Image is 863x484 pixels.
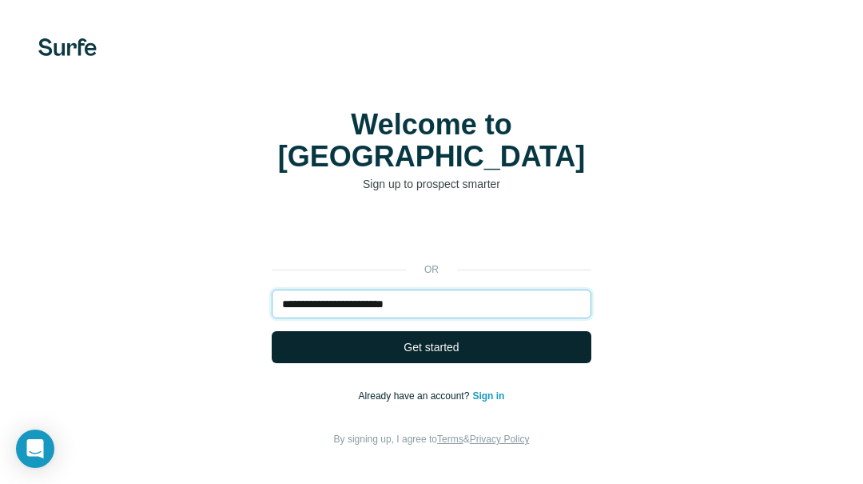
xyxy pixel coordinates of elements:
[437,434,463,445] a: Terms
[406,262,457,277] p: or
[272,176,591,192] p: Sign up to prospect smarter
[272,331,591,363] button: Get started
[470,434,530,445] a: Privacy Policy
[472,390,504,402] a: Sign in
[272,109,591,173] h1: Welcome to [GEOGRAPHIC_DATA]
[264,216,599,251] iframe: Sign in with Google Button
[359,390,473,402] span: Already have an account?
[334,434,530,445] span: By signing up, I agree to &
[38,38,97,56] img: Surfe's logo
[404,339,459,355] span: Get started
[16,430,54,468] div: Open Intercom Messenger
